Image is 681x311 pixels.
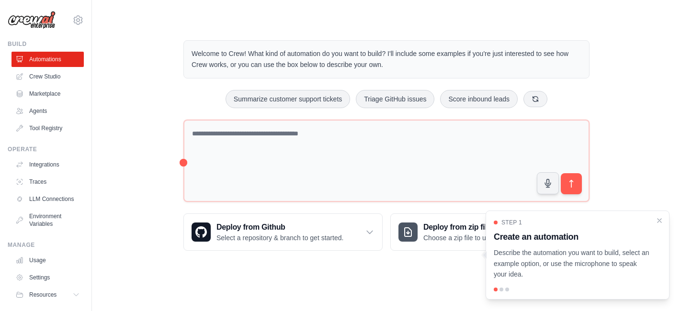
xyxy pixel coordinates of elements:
[356,90,434,108] button: Triage GitHub issues
[494,230,650,244] h3: Create an automation
[11,52,84,67] a: Automations
[11,191,84,207] a: LLM Connections
[656,217,663,224] button: Close walkthrough
[494,247,650,280] p: Describe the automation you want to build, select an example option, or use the microphone to spe...
[11,174,84,189] a: Traces
[11,270,84,285] a: Settings
[423,222,504,233] h3: Deploy from zip file
[11,209,84,232] a: Environment Variables
[11,69,84,84] a: Crew Studio
[11,103,84,119] a: Agents
[11,157,84,172] a: Integrations
[11,253,84,268] a: Usage
[11,86,84,101] a: Marketplace
[440,90,518,108] button: Score inbound leads
[11,121,84,136] a: Tool Registry
[226,90,350,108] button: Summarize customer support tickets
[8,11,56,29] img: Logo
[29,291,57,299] span: Resources
[8,40,84,48] div: Build
[192,48,581,70] p: Welcome to Crew! What kind of automation do you want to build? I'll include some examples if you'...
[501,219,522,226] span: Step 1
[216,233,343,243] p: Select a repository & branch to get started.
[8,145,84,153] div: Operate
[8,241,84,249] div: Manage
[216,222,343,233] h3: Deploy from Github
[11,287,84,302] button: Resources
[423,233,504,243] p: Choose a zip file to upload.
